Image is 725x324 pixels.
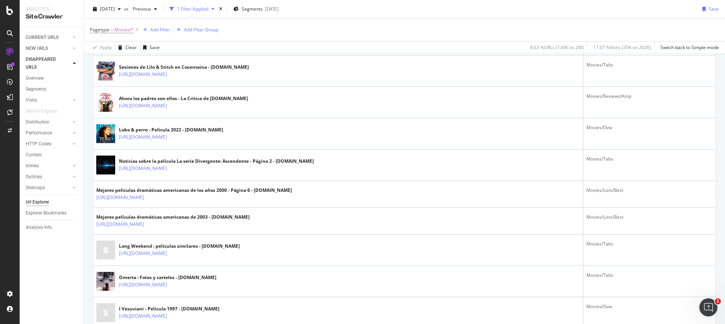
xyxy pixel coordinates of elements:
a: Explorer Bookmarks [26,209,78,217]
button: Apply [90,42,112,54]
a: Distribution [26,118,71,126]
div: Mejores películas dramáticas americanas de 2003 - [DOMAIN_NAME] [96,214,250,221]
div: Overview [26,74,44,82]
div: Noticias sobre la película La serie Divergente: Ascendente - Página 2 - [DOMAIN_NAME] [119,158,314,165]
a: [URL][DOMAIN_NAME] [96,194,144,201]
a: [URL][DOMAIN_NAME] [119,133,167,141]
a: [URL][DOMAIN_NAME] [119,102,167,110]
img: main image [96,151,115,179]
a: [URL][DOMAIN_NAME] [96,221,144,228]
button: Segments[DATE] [230,3,282,15]
div: Analytics [26,6,77,12]
a: Segments [26,85,78,93]
div: 8.63 % URLs ( 136K on 2M ) [530,44,584,51]
div: [DATE] [265,6,279,12]
img: main image [96,238,115,263]
div: Movies/Tabs [586,62,713,68]
div: Distribution [26,118,49,126]
span: Segments [242,6,263,12]
iframe: Intercom live chat [699,298,717,316]
div: Clear [125,44,137,51]
a: Outlinks [26,173,71,181]
div: Sitemaps [26,184,45,192]
button: Previous [130,3,160,15]
div: Add Filter [150,26,170,33]
div: Save [709,6,719,12]
div: Movies/Lists/Best [586,214,713,221]
div: Omerta : Fotos y carteles - [DOMAIN_NAME] [119,274,216,281]
a: [URL][DOMAIN_NAME] [119,165,167,172]
a: Analysis Info [26,224,78,231]
div: Segments [26,85,46,93]
span: Movies/* [114,25,134,35]
div: Sesiones de Lilo & Stitch en Cocentaina - [DOMAIN_NAME] [119,64,249,71]
div: Inlinks [26,162,39,170]
div: HTTP Codes [26,140,51,148]
div: Switch back to Simple mode [660,44,719,51]
a: [URL][DOMAIN_NAME] [119,250,167,257]
div: Movies/Ovw [586,303,713,310]
div: times [217,5,224,13]
div: CURRENT URLS [26,34,59,42]
div: Explorer Bookmarks [26,209,66,217]
button: Clear [115,42,137,54]
button: Add Filter Group [174,25,218,34]
div: Outlinks [26,173,42,181]
div: Analysis Info [26,224,52,231]
div: Ahora los padres son ellos - La Crítica de [DOMAIN_NAME] [119,95,248,102]
a: [URL][DOMAIN_NAME] [119,312,167,320]
img: main image [96,89,115,116]
div: Search Engines [26,107,57,115]
span: 2025 Jul. 16th [100,6,115,12]
a: Performance [26,129,71,137]
div: Lobo & perro - Película 2022 - [DOMAIN_NAME] [119,127,223,133]
span: 1 [715,298,721,304]
a: Inlinks [26,162,71,170]
a: Search Engines [26,107,65,115]
div: I Vesuviani - Película 1997 - [DOMAIN_NAME] [119,305,219,312]
div: Movies/Reviews/Amp [586,93,713,100]
a: Content [26,151,78,159]
span: = [111,26,113,33]
span: Pagetype [90,26,110,33]
button: [DATE] [90,3,124,15]
a: Url Explorer [26,198,78,206]
a: Sitemaps [26,184,71,192]
div: Movies/Tabs [586,156,713,162]
span: Previous [130,6,151,12]
img: main image [96,57,115,85]
div: DISAPPEARED URLS [26,56,64,71]
div: Long Weekend : películas similares - [DOMAIN_NAME] [119,243,240,250]
div: Performance [26,129,52,137]
div: Apply [100,44,112,51]
div: Movies/Tabs [586,241,713,247]
div: Movies/Tabs [586,272,713,279]
a: HTTP Codes [26,140,71,148]
div: Content [26,151,42,159]
div: Visits [26,96,37,104]
span: vs [124,6,130,12]
div: Add Filter Group [184,26,218,33]
img: main image [96,268,115,295]
div: Url Explorer [26,198,49,206]
a: DISAPPEARED URLS [26,56,71,71]
button: Save [699,3,719,15]
div: Mejores películas dramáticas americanas de los años 2000 - Página 6 - [DOMAIN_NAME] [96,187,292,194]
a: [URL][DOMAIN_NAME] [119,71,167,78]
a: NEW URLS [26,45,71,52]
div: Save [150,44,160,51]
div: 1 Filter Applied [177,6,208,12]
a: CURRENT URLS [26,34,71,42]
div: Movies/Lists/Best [586,187,713,194]
a: Visits [26,96,71,104]
div: NEW URLS [26,45,48,52]
a: [URL][DOMAIN_NAME] [119,281,167,289]
img: main image [96,121,115,147]
button: 1 Filter Applied [167,3,217,15]
div: Movies/Ovw [586,124,713,131]
button: Save [140,42,160,54]
button: Switch back to Simple mode [657,42,719,54]
button: Add Filter [140,25,170,34]
div: SiteCrawler [26,12,77,21]
div: 17.07 % Visits ( 35K on 202K ) [593,44,651,51]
